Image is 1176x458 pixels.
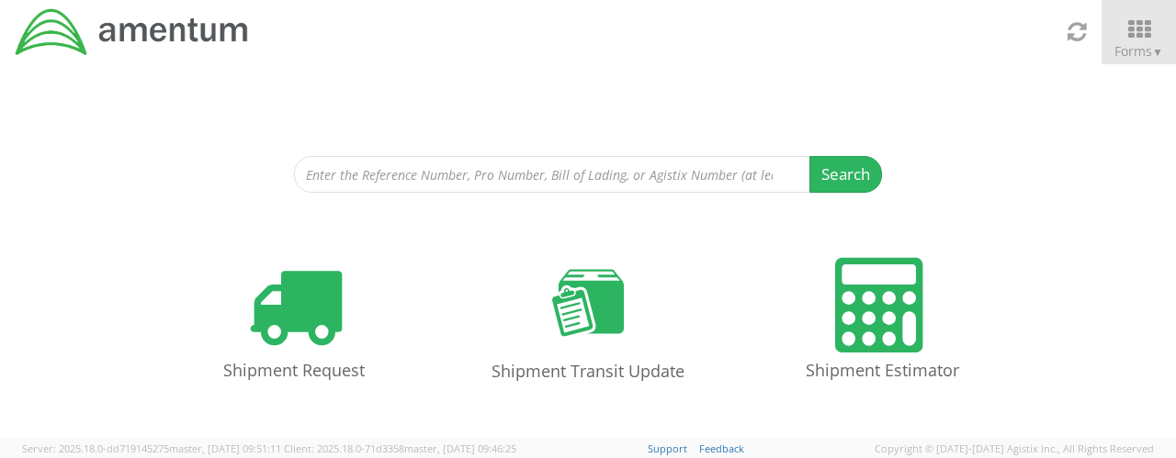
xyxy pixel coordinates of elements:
a: Shipment Request [156,240,432,408]
span: Forms [1114,42,1163,60]
a: Shipment Estimator [744,240,1020,408]
img: dyn-intl-logo-049831509241104b2a82.png [14,6,251,58]
span: Client: 2025.18.0-71d3358 [284,441,516,455]
span: master, [DATE] 09:51:11 [169,441,281,455]
input: Enter the Reference Number, Pro Number, Bill of Lading, or Agistix Number (at least 4 chars) [294,156,810,193]
h4: Shipment Transit Update [469,363,707,381]
span: ▼ [1152,44,1163,60]
span: Server: 2025.18.0-dd719145275 [22,441,281,455]
h4: Shipment Request [175,362,413,380]
a: Support [648,441,687,455]
h4: Shipment Estimator [763,362,1001,380]
span: Copyright © [DATE]-[DATE] Agistix Inc., All Rights Reserved [875,441,1154,456]
a: Shipment Transit Update [450,239,726,408]
span: master, [DATE] 09:46:25 [404,441,516,455]
button: Search [809,156,882,193]
a: Feedback [699,441,744,455]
